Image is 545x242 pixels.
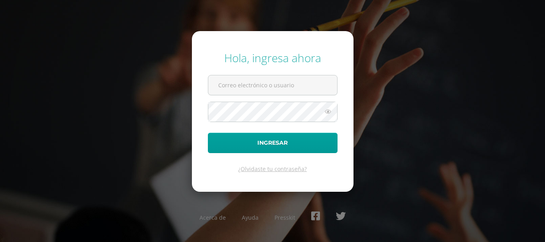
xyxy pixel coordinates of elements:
[242,214,259,221] a: Ayuda
[238,165,307,173] a: ¿Olvidaste tu contraseña?
[208,75,337,95] input: Correo electrónico o usuario
[208,133,338,153] button: Ingresar
[274,214,295,221] a: Presskit
[208,50,338,65] div: Hola, ingresa ahora
[199,214,226,221] a: Acerca de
